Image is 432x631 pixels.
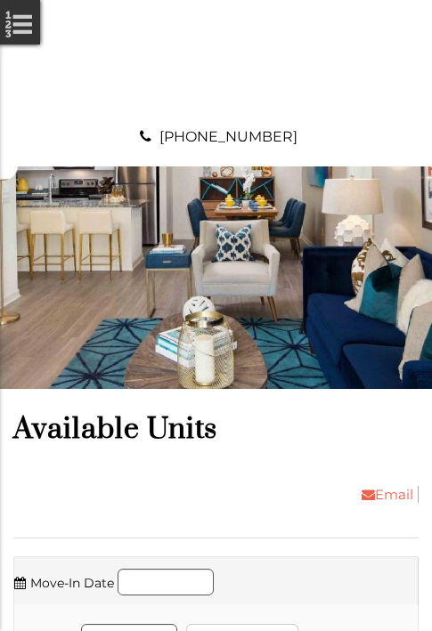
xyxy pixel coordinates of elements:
img: A graphic with a red M and the word SOUTH. [172,18,261,107]
input: Move in date [118,569,214,595]
label: Move-In Date [14,571,114,595]
a: Email [348,486,419,503]
a: [PHONE_NUMBER] [159,128,298,145]
h1: Available Units [13,411,419,448]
